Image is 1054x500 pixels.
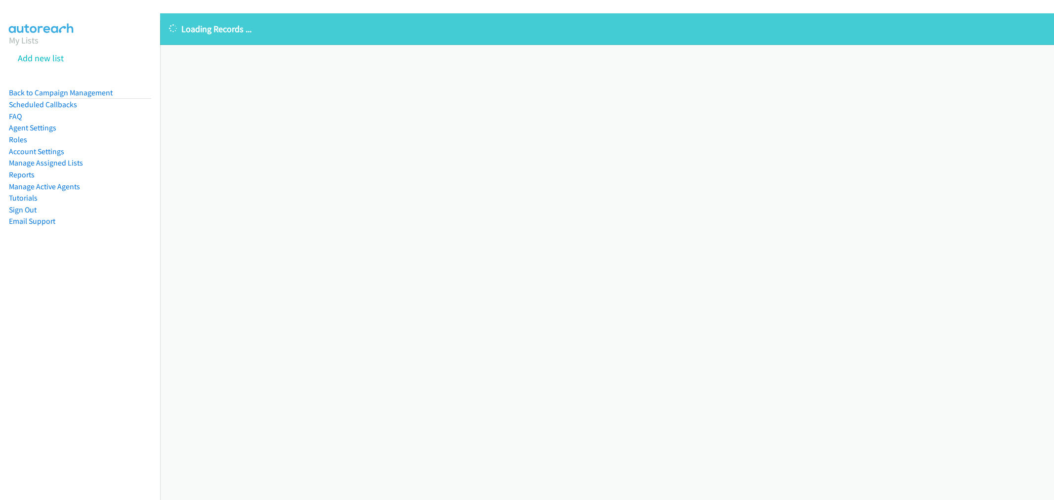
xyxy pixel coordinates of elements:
a: Scheduled Callbacks [9,100,77,109]
a: Add new list [18,52,64,64]
a: Agent Settings [9,123,56,132]
a: Account Settings [9,147,64,156]
a: FAQ [9,112,22,121]
p: Loading Records ... [169,22,1045,36]
a: Sign Out [9,205,37,214]
a: Roles [9,135,27,144]
a: Email Support [9,216,55,226]
a: Reports [9,170,35,179]
a: My Lists [9,35,39,46]
a: Back to Campaign Management [9,88,113,97]
a: Manage Active Agents [9,182,80,191]
a: Manage Assigned Lists [9,158,83,167]
a: Tutorials [9,193,38,203]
